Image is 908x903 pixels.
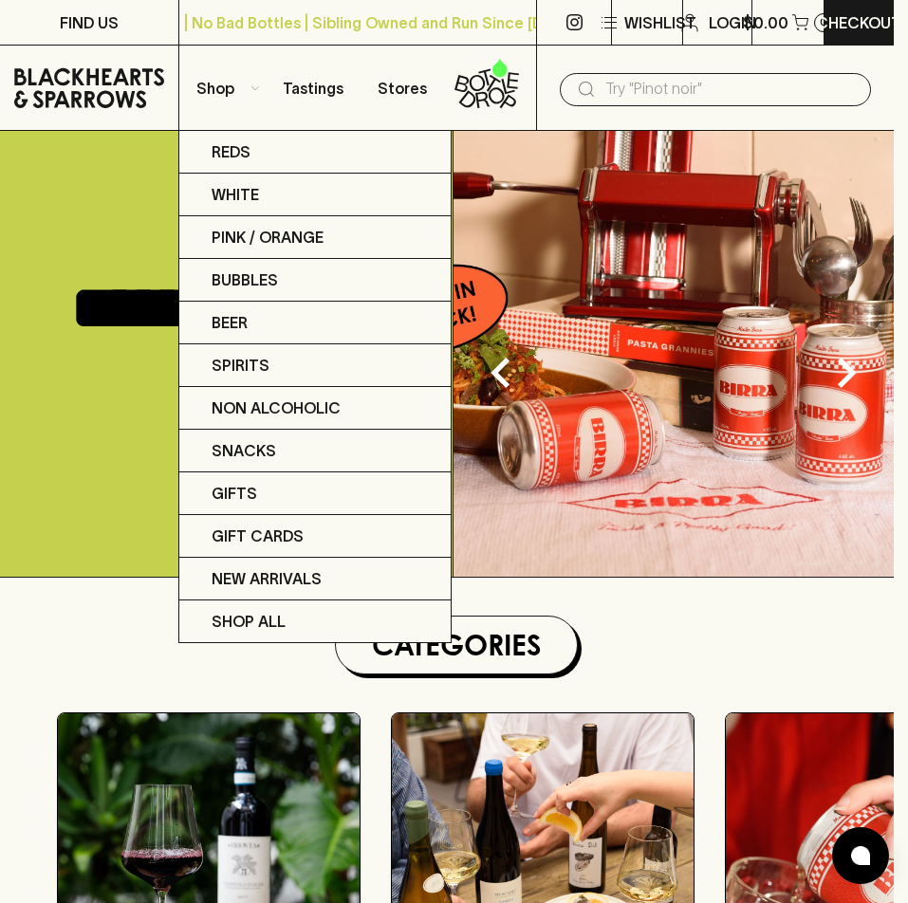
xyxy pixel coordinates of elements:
[212,268,278,291] p: Bubbles
[212,183,259,206] p: White
[851,846,870,865] img: bubble-icon
[212,140,250,163] p: Reds
[212,610,286,633] p: SHOP ALL
[212,354,269,377] p: Spirits
[212,311,248,334] p: Beer
[212,525,304,547] p: Gift Cards
[179,515,451,558] a: Gift Cards
[179,472,451,515] a: Gifts
[179,131,451,174] a: Reds
[212,567,322,590] p: New Arrivals
[179,387,451,430] a: Non Alcoholic
[179,430,451,472] a: Snacks
[212,482,257,505] p: Gifts
[212,439,276,462] p: Snacks
[179,174,451,216] a: White
[179,216,451,259] a: Pink / Orange
[179,600,451,642] a: SHOP ALL
[212,226,324,249] p: Pink / Orange
[179,302,451,344] a: Beer
[179,259,451,302] a: Bubbles
[179,344,451,387] a: Spirits
[212,396,341,419] p: Non Alcoholic
[179,558,451,600] a: New Arrivals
